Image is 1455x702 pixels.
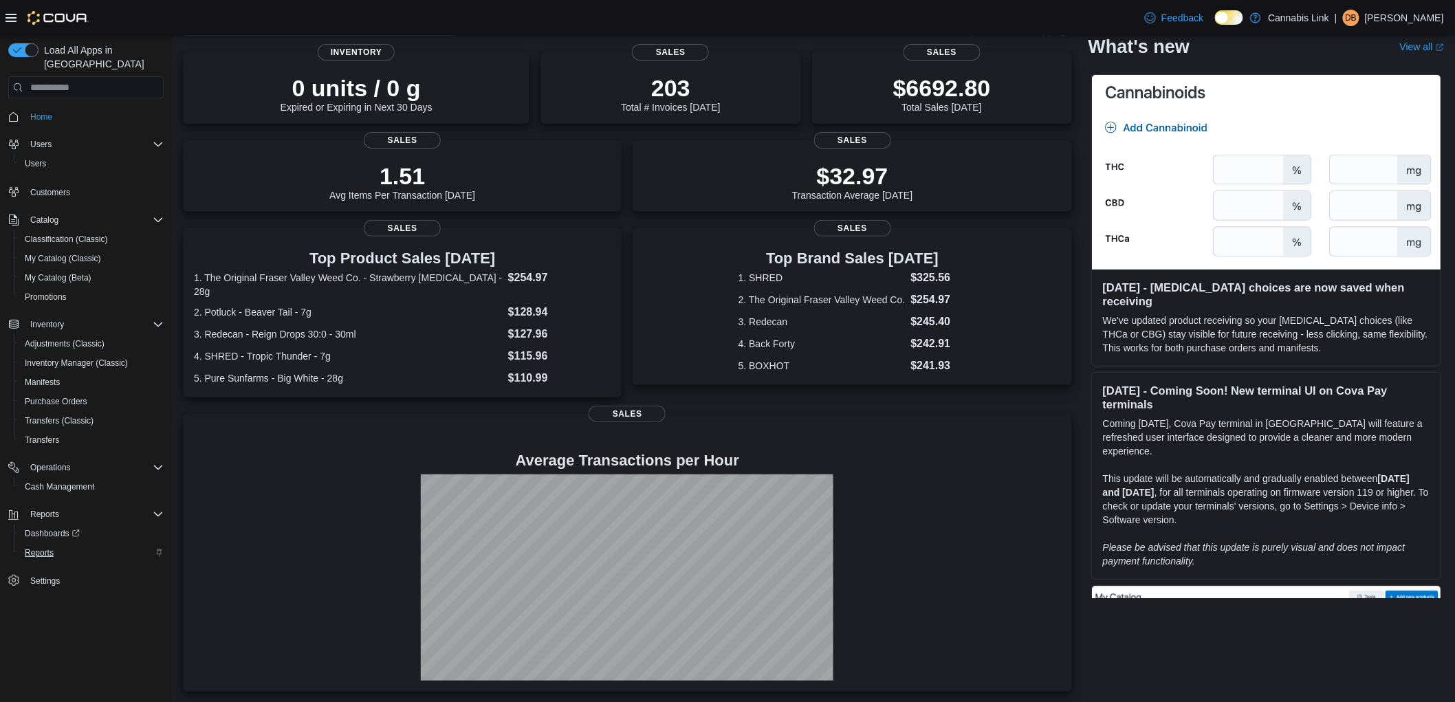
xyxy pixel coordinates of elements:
div: Total # Invoices [DATE] [621,74,720,113]
span: Transfers [19,432,164,448]
span: Operations [25,459,164,476]
span: Reports [30,509,59,520]
span: Customers [30,187,70,198]
button: Inventory [25,316,69,333]
span: Adjustments (Classic) [19,336,164,352]
h3: [DATE] - [MEDICAL_DATA] choices are now saved when receiving [1103,281,1430,308]
dt: 2. Potluck - Beaver Tail - 7g [194,305,503,319]
a: Classification (Classic) [19,231,113,248]
span: Sales [904,44,981,61]
dt: 5. BOXHOT [739,359,906,373]
nav: Complex example [8,101,164,626]
span: Adjustments (Classic) [25,338,105,349]
p: $32.97 [792,162,913,190]
div: Avg Items Per Transaction [DATE] [329,162,475,201]
h3: [DATE] - Coming Soon! New terminal UI on Cova Pay terminals [1103,384,1430,411]
span: Users [25,136,164,153]
button: Catalog [3,210,169,230]
p: Cannabis Link [1268,10,1329,26]
p: This update will be automatically and gradually enabled between , for all terminals operating on ... [1103,472,1430,527]
dd: $127.96 [508,326,611,342]
a: Users [19,155,52,172]
strong: [DATE] and [DATE] [1103,473,1410,498]
button: My Catalog (Beta) [14,268,169,287]
dd: $115.96 [508,348,611,364]
span: My Catalog (Classic) [25,253,101,264]
button: Users [14,154,169,173]
dt: 3. Redecan [739,315,906,329]
dt: 2. The Original Fraser Valley Weed Co. [739,293,906,307]
span: Sales [814,132,891,149]
dt: 1. SHRED [739,271,906,285]
span: Promotions [25,292,67,303]
span: My Catalog (Beta) [19,270,164,286]
span: Transfers (Classic) [25,415,94,426]
a: My Catalog (Classic) [19,250,107,267]
span: Promotions [19,289,164,305]
span: Inventory [25,316,164,333]
a: Manifests [19,374,65,391]
dt: 4. Back Forty [739,337,906,351]
img: Cova [28,11,89,25]
p: 1.51 [329,162,475,190]
button: Catalog [25,212,64,228]
a: Cash Management [19,479,100,495]
dd: $242.91 [911,336,967,352]
button: Transfers [14,430,169,450]
span: Users [30,139,52,150]
h4: Average Transactions per Hour [194,452,1061,469]
button: Operations [25,459,76,476]
button: Reports [3,505,169,524]
a: View allExternal link [1400,41,1444,52]
em: Please be advised that this update is purely visual and does not impact payment functionality. [1103,542,1405,567]
button: My Catalog (Classic) [14,249,169,268]
button: Users [25,136,57,153]
div: Total Sales [DATE] [893,74,991,113]
span: Users [19,155,164,172]
dd: $254.97 [508,270,611,286]
span: Classification (Classic) [19,231,164,248]
p: Coming [DATE], Cova Pay terminal in [GEOGRAPHIC_DATA] will feature a refreshed user interface des... [1103,417,1430,458]
span: Customers [25,183,164,200]
p: 203 [621,74,720,102]
span: Feedback [1161,11,1203,25]
span: Cash Management [25,481,94,492]
p: 0 units / 0 g [281,74,433,102]
a: Adjustments (Classic) [19,336,110,352]
dt: 3. Redecan - Reign Drops 30:0 - 30ml [194,327,503,341]
span: Reports [19,545,164,561]
span: Load All Apps in [GEOGRAPHIC_DATA] [39,43,164,71]
dd: $241.93 [911,358,967,374]
h3: Top Brand Sales [DATE] [739,250,967,267]
span: Purchase Orders [25,396,87,407]
dd: $110.99 [508,370,611,386]
button: Transfers (Classic) [14,411,169,430]
dt: 5. Pure Sunfarms - Big White - 28g [194,371,503,385]
button: Inventory [3,315,169,334]
span: Transfers (Classic) [19,413,164,429]
span: Settings [30,575,60,586]
svg: External link [1436,43,1444,52]
button: Classification (Classic) [14,230,169,249]
a: Promotions [19,289,72,305]
span: Home [30,111,52,122]
input: Dark Mode [1215,10,1244,25]
div: Transaction Average [DATE] [792,162,913,201]
button: Users [3,135,169,154]
button: Reports [25,506,65,523]
a: Purchase Orders [19,393,93,410]
div: David Barraclough [1343,10,1359,26]
span: Users [25,158,46,169]
span: Transfers [25,435,59,446]
span: My Catalog (Classic) [19,250,164,267]
span: Settings [25,572,164,589]
span: Manifests [25,377,60,388]
button: Customers [3,182,169,201]
span: Inventory [30,319,64,330]
span: DB [1346,10,1357,26]
dt: 4. SHRED - Tropic Thunder - 7g [194,349,503,363]
button: Reports [14,543,169,562]
p: [PERSON_NAME] [1365,10,1444,26]
span: Manifests [19,374,164,391]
